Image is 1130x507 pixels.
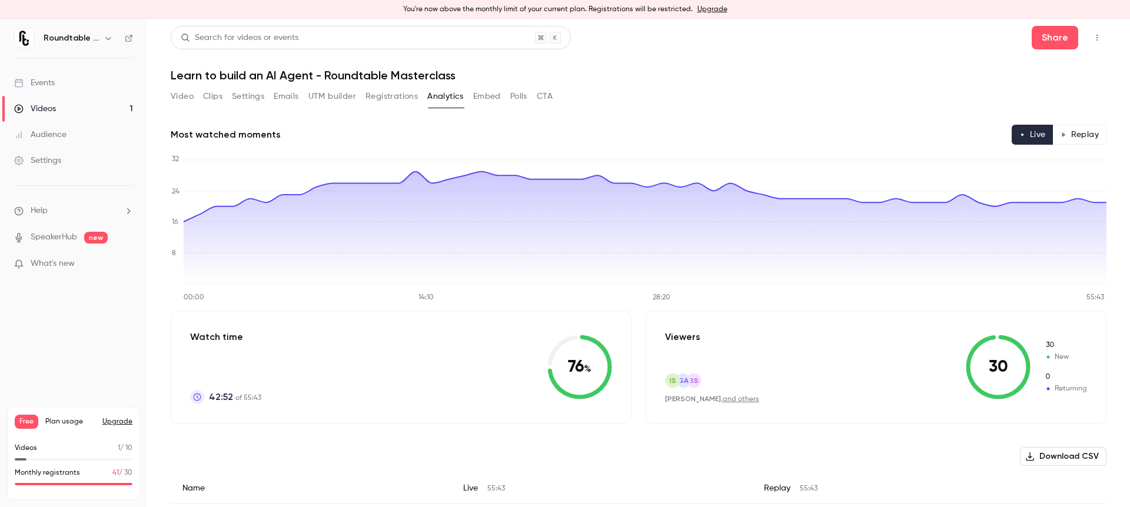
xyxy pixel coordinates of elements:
[84,232,108,244] span: new
[14,155,61,166] div: Settings
[1032,26,1078,49] button: Share
[473,87,501,106] button: Embed
[1045,383,1087,394] span: Returning
[31,205,48,217] span: Help
[232,87,264,106] button: Settings
[112,469,119,476] span: 41
[1088,28,1106,47] button: Top Bar Actions
[697,5,727,14] a: Upgrade
[451,473,752,504] div: Live
[172,219,178,226] tspan: 16
[689,375,699,386] span: BS
[172,250,176,257] tspan: 8
[44,32,99,44] h6: Roundtable - The Private Community of Founders
[15,468,80,478] p: Monthly registrants
[15,29,34,48] img: Roundtable - The Private Community of Founders
[171,128,281,142] h2: Most watched moments
[14,129,67,141] div: Audience
[118,445,120,452] span: 1
[15,415,38,429] span: Free
[487,485,505,492] span: 55:43
[678,375,689,386] span: ga
[118,443,132,453] p: / 10
[723,396,759,403] a: and others
[171,68,1106,82] h1: Learn to build an AI Agent - Roundtable Masterclass
[800,485,817,492] span: 55:43
[665,394,759,404] div: ,
[365,87,418,106] button: Registrations
[653,294,670,301] tspan: 28:20
[31,231,77,244] a: SpeakerHub
[1045,372,1087,382] span: Returning
[308,87,356,106] button: UTM builder
[171,87,194,106] button: Video
[1020,447,1106,466] button: Download CSV
[171,473,451,504] div: Name
[190,330,261,344] p: Watch time
[102,417,132,426] button: Upgrade
[203,87,222,106] button: Clips
[427,87,464,106] button: Analytics
[45,417,95,426] span: Plan usage
[537,87,553,106] button: CTA
[752,473,1107,504] div: Replay
[1086,294,1104,301] tspan: 55:43
[14,205,133,217] li: help-dropdown-opener
[31,258,75,270] span: What's new
[112,468,132,478] p: / 30
[209,390,261,404] p: of 55:43
[1045,352,1087,362] span: New
[15,443,37,453] p: Videos
[665,395,721,403] span: [PERSON_NAME]
[1053,125,1106,145] button: Replay
[14,77,55,89] div: Events
[665,330,700,344] p: Viewers
[181,32,298,44] div: Search for videos or events
[184,294,204,301] tspan: 00:00
[172,156,179,163] tspan: 32
[274,87,298,106] button: Emails
[510,87,527,106] button: Polls
[670,375,676,386] span: IS
[209,390,233,404] span: 42:52
[1012,125,1053,145] button: Live
[1045,340,1087,351] span: New
[418,294,434,301] tspan: 14:10
[14,103,56,115] div: Videos
[172,188,180,195] tspan: 24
